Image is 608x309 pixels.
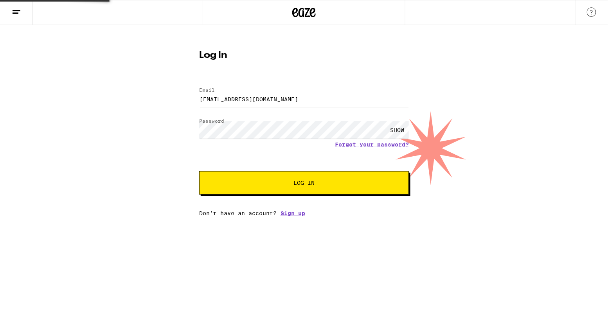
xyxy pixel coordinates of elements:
[199,210,409,216] div: Don't have an account?
[199,88,215,93] label: Email
[199,90,409,108] input: Email
[335,141,409,148] a: Forgot your password?
[199,51,409,60] h1: Log In
[199,171,409,195] button: Log In
[293,180,315,186] span: Log In
[5,5,56,12] span: Hi. Need any help?
[281,210,305,216] a: Sign up
[385,121,409,139] div: SHOW
[199,118,224,123] label: Password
